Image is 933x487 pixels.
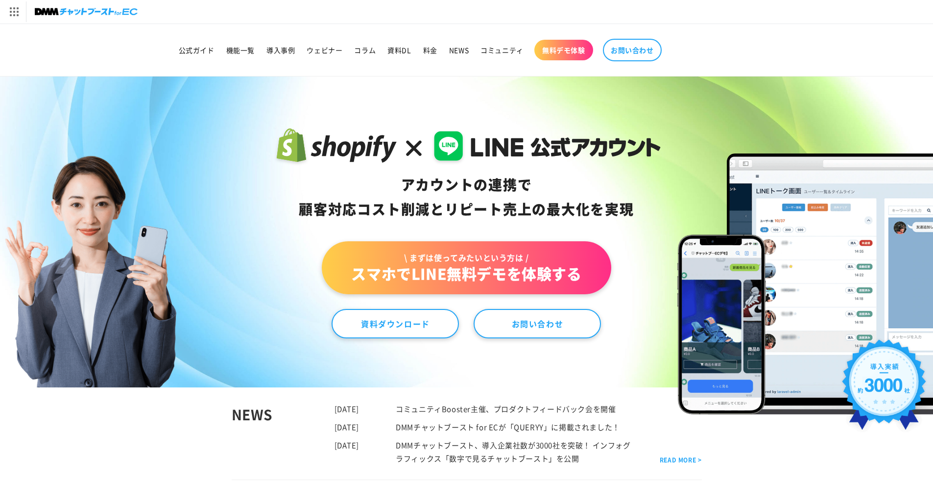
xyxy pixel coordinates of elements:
a: コミュニティ [475,40,529,60]
span: お問い合わせ [611,46,654,54]
span: 機能一覧 [226,46,255,54]
a: お問い合わせ [474,309,601,338]
span: 公式ガイド [179,46,215,54]
span: NEWS [449,46,469,54]
a: 導入事例 [261,40,301,60]
a: 機能一覧 [220,40,261,60]
a: ウェビナー [301,40,348,60]
img: チャットブーストforEC [35,5,138,19]
a: 料金 [417,40,443,60]
div: NEWS [232,402,335,465]
a: DMMチャットブースト、導入企業社数が3000社を突破！ インフォグラフィックス「数字で見るチャットブースト」を公開 [396,440,630,463]
span: コラム [354,46,376,54]
a: 公式ガイド [173,40,220,60]
a: \ まずは使ってみたいという方は /スマホでLINE無料デモを体験する [322,241,611,294]
span: 無料デモ体験 [542,46,585,54]
a: コラム [348,40,382,60]
span: コミュニティ [480,46,524,54]
span: \ まずは使ってみたいという方は / [351,252,581,263]
a: コミュニティBooster主催、プロダクトフィードバック会を開催 [396,404,616,414]
time: [DATE] [335,422,359,432]
span: 導入事例 [266,46,295,54]
time: [DATE] [335,440,359,450]
time: [DATE] [335,404,359,414]
span: 資料DL [387,46,411,54]
a: NEWS [443,40,475,60]
a: 資料DL [382,40,417,60]
img: サービス [1,1,26,22]
img: 導入実績約3000社 [837,335,931,441]
div: アカウントの連携で 顧客対応コスト削減と リピート売上の 最大化を実現 [272,173,661,222]
span: 料金 [423,46,437,54]
a: READ MORE > [660,455,702,465]
a: 無料デモ体験 [534,40,593,60]
a: 資料ダウンロード [332,309,459,338]
a: DMMチャットブースト for ECが「QUERYY」に掲載されました！ [396,422,620,432]
a: お問い合わせ [603,39,662,61]
span: ウェビナー [307,46,342,54]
